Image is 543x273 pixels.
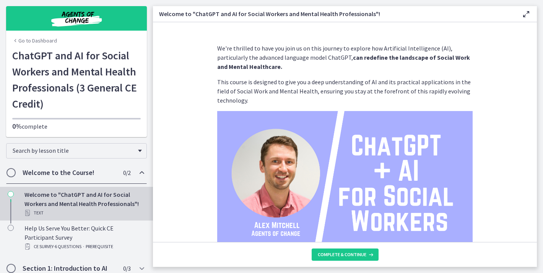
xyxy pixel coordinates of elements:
[217,77,473,105] p: This course is designed to give you a deep understanding of AI and its practical applications in ...
[12,122,141,131] p: complete
[54,242,81,251] span: · 6 Questions
[24,224,144,251] div: Help Us Serve You Better: Quick CE Participant Survey
[312,248,379,261] button: Complete & continue
[24,208,144,217] div: Text
[12,37,57,44] a: Go to Dashboard
[13,147,134,154] span: Search by lesson title
[24,242,144,251] div: CE Survey
[123,264,130,273] span: 0 / 3
[159,9,509,18] h3: Welcome to "ChatGPT and AI for Social Workers and Mental Health Professionals"!
[217,111,473,255] img: ChatGPT____AI__for_Social__Workers.png
[123,168,130,177] span: 0 / 2
[12,47,141,112] h1: ChatGPT and AI for Social Workers and Mental Health Professionals (3 General CE Credit)
[12,122,22,131] span: 0%
[6,143,147,159] div: Search by lesson title
[217,44,473,71] p: We're thrilled to have you join us on this journey to explore how Artificial Intelligence (AI), p...
[86,242,113,251] span: PREREQUISITE
[24,190,144,217] div: Welcome to "ChatGPT and AI for Social Workers and Mental Health Professionals"!
[23,168,116,177] h2: Welcome to the Course!
[31,9,122,28] img: Agents of Change
[83,242,84,251] span: ·
[318,252,366,258] span: Complete & continue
